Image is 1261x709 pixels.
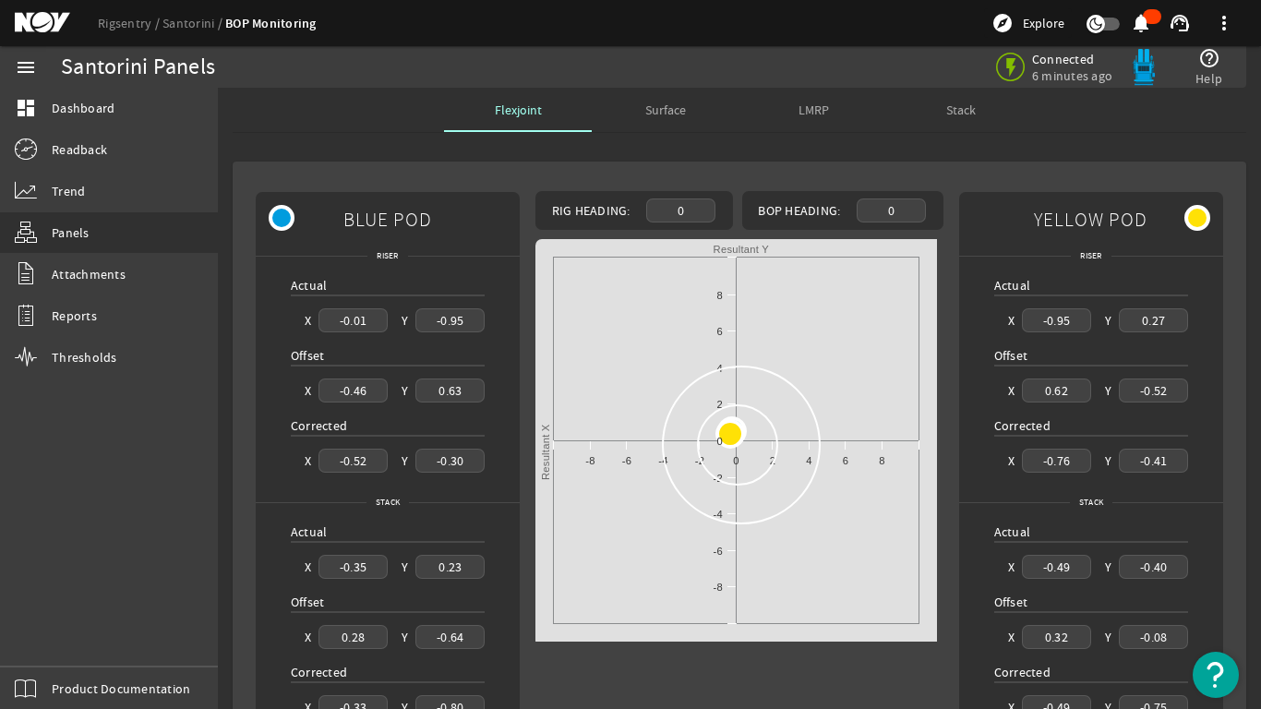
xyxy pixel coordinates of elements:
div: -0.30 [415,449,485,472]
span: Offset [994,594,1028,610]
div: 0.62 [1022,379,1091,402]
div: Rig Heading: [543,201,639,220]
span: Offset [291,347,325,364]
div: -0.52 [318,449,388,472]
button: more_vert [1202,1,1246,45]
div: 0 [646,198,715,222]
div: 0.32 [1022,625,1091,648]
span: Connected [1032,51,1112,67]
text: 4 [717,363,723,374]
text: -6 [622,455,631,466]
div: -0.46 [318,379,388,402]
span: Product Documentation [52,679,190,698]
a: Santorini [162,15,225,31]
span: BLUE POD [343,198,432,240]
mat-icon: explore [991,12,1014,34]
text: -8 [714,582,723,593]
span: Stack [1070,493,1112,511]
div: 0.63 [415,379,485,402]
span: 6 minutes ago [1032,67,1112,84]
div: X [1008,558,1015,576]
div: Y [402,628,408,646]
div: -0.52 [1119,379,1188,402]
span: Thresholds [52,348,117,367]
div: -0.49 [1022,555,1091,578]
span: Panels [52,223,90,242]
a: Rigsentry [98,15,162,31]
span: Actual [291,277,328,294]
div: -0.40 [1119,555,1188,578]
div: -0.08 [1119,625,1188,648]
span: Trend [52,182,85,200]
span: Offset [994,347,1028,364]
text: Resultant X [540,424,551,480]
span: Attachments [52,265,126,283]
div: Y [1105,451,1111,470]
div: Y [1105,628,1111,646]
text: -6 [714,546,723,557]
div: X [305,451,311,470]
mat-icon: support_agent [1169,12,1191,34]
div: -0.95 [415,308,485,331]
span: Offset [291,594,325,610]
a: BOP Monitoring [225,15,317,32]
div: X [305,628,311,646]
div: Y [1105,381,1111,400]
text: -4 [658,455,667,466]
text: 6 [717,326,723,337]
mat-icon: menu [15,56,37,78]
mat-icon: notifications [1130,12,1152,34]
div: X [305,558,311,576]
div: Y [402,558,408,576]
span: YELLOW POD [1034,198,1147,240]
span: Actual [994,523,1031,540]
div: -0.76 [1022,449,1091,472]
div: Y [1105,311,1111,330]
span: Explore [1023,14,1064,32]
div: -0.95 [1022,308,1091,331]
span: Stack [366,493,409,511]
text: 8 [717,290,723,301]
div: X [1008,628,1015,646]
div: X [305,311,311,330]
button: Explore [984,8,1072,38]
text: 6 [843,455,848,466]
div: Y [402,311,408,330]
span: Riser [367,246,407,265]
div: X [305,381,311,400]
div: Santorini Panels [61,58,215,77]
span: Dashboard [52,99,114,117]
mat-icon: dashboard [15,97,37,119]
span: Stack [946,103,976,116]
div: Y [402,381,408,400]
span: Reports [52,306,97,325]
div: 0.23 [415,555,485,578]
div: 0.28 [318,625,388,648]
div: 0.27 [1119,308,1188,331]
span: Readback [52,140,107,159]
div: X [1008,451,1015,470]
span: Help [1195,69,1222,88]
span: Corrected [994,417,1051,434]
span: Actual [994,277,1031,294]
span: Actual [291,523,328,540]
span: Flexjoint [495,103,542,116]
div: X [1008,311,1015,330]
div: Y [402,451,408,470]
span: Surface [645,103,686,116]
mat-icon: help_outline [1198,47,1220,69]
span: LMRP [799,103,829,116]
text: 8 [879,455,884,466]
span: Corrected [291,664,347,680]
div: 0 [857,198,926,222]
div: -0.64 [415,625,485,648]
div: BOP Heading: [750,201,849,220]
text: Resultant Y [714,244,770,255]
div: Y [1105,558,1111,576]
button: Open Resource Center [1193,652,1239,698]
div: X [1008,381,1015,400]
div: -0.01 [318,308,388,331]
div: -0.35 [318,555,388,578]
div: -0.41 [1119,449,1188,472]
span: Corrected [994,664,1051,680]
